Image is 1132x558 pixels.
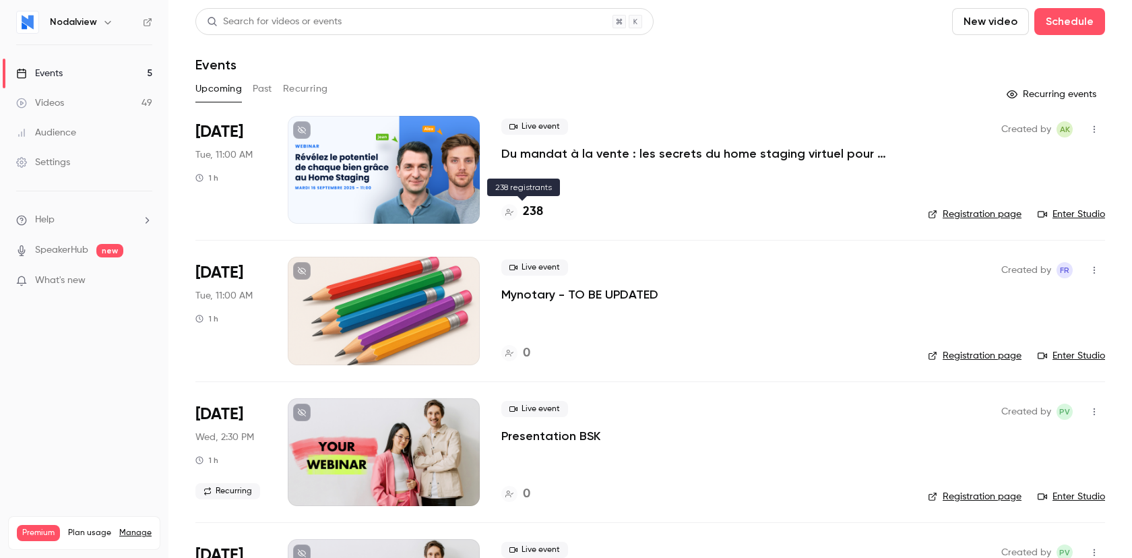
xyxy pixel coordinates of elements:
[523,203,543,221] h4: 238
[501,542,568,558] span: Live event
[523,485,530,503] h4: 0
[1038,490,1105,503] a: Enter Studio
[501,428,600,444] a: Presentation BSK
[928,208,1021,221] a: Registration page
[17,525,60,541] span: Premium
[1034,8,1105,35] button: Schedule
[16,126,76,139] div: Audience
[16,67,63,80] div: Events
[195,257,266,365] div: Oct 21 Tue, 11:00 AM (Europe/Brussels)
[1001,84,1105,105] button: Recurring events
[96,244,123,257] span: new
[501,485,530,503] a: 0
[16,213,152,227] li: help-dropdown-opener
[283,78,328,100] button: Recurring
[501,286,658,303] a: Mynotary - TO BE UPDATED
[1060,262,1069,278] span: FR
[35,243,88,257] a: SpeakerHub
[119,528,152,538] a: Manage
[68,528,111,538] span: Plan usage
[1057,404,1073,420] span: Paul Vérine
[195,398,266,506] div: Jul 29 Wed, 2:30 PM (Europe/Paris)
[195,121,243,143] span: [DATE]
[1057,121,1073,137] span: Alexandre Kinapenne
[195,57,237,73] h1: Events
[195,148,253,162] span: Tue, 11:00 AM
[928,349,1021,363] a: Registration page
[195,173,218,183] div: 1 h
[17,11,38,33] img: Nodalview
[195,78,242,100] button: Upcoming
[1038,208,1105,221] a: Enter Studio
[16,96,64,110] div: Videos
[253,78,272,100] button: Past
[952,8,1029,35] button: New video
[195,404,243,425] span: [DATE]
[195,431,254,444] span: Wed, 2:30 PM
[35,213,55,227] span: Help
[1059,404,1070,420] span: PV
[1001,121,1051,137] span: Created by
[1057,262,1073,278] span: Florence Robert
[16,156,70,169] div: Settings
[501,259,568,276] span: Live event
[195,116,266,224] div: Sep 16 Tue, 11:00 AM (Europe/Brussels)
[195,262,243,284] span: [DATE]
[195,455,218,466] div: 1 h
[501,146,906,162] a: Du mandat à la vente : les secrets du home staging virtuel pour déclencher le coup de cœur
[501,401,568,417] span: Live event
[1001,404,1051,420] span: Created by
[195,313,218,324] div: 1 h
[501,203,543,221] a: 238
[50,15,97,29] h6: Nodalview
[195,483,260,499] span: Recurring
[1038,349,1105,363] a: Enter Studio
[35,274,86,288] span: What's new
[928,490,1021,503] a: Registration page
[195,289,253,303] span: Tue, 11:00 AM
[523,344,530,363] h4: 0
[501,344,530,363] a: 0
[207,15,342,29] div: Search for videos or events
[136,275,152,287] iframe: Noticeable Trigger
[1060,121,1070,137] span: AK
[501,119,568,135] span: Live event
[1001,262,1051,278] span: Created by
